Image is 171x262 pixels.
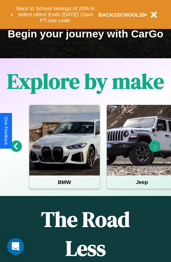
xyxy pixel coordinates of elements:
div: Give Feedback [4,117,8,145]
h1: Explore by make [7,67,164,96]
div: Open Intercom Messenger [7,238,24,255]
button: Back to School savings of 20% in select cities! Ends [DATE] 10am PT.Use code: [13,4,98,25]
h4: BMW [29,175,100,189]
b: BACK2SCHOOL20 [98,12,145,18]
